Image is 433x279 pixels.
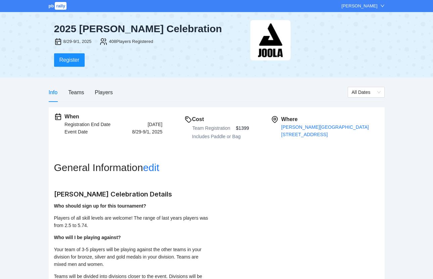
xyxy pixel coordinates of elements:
[54,162,379,174] h2: General Information
[143,162,159,173] a: edit
[147,121,162,128] div: [DATE]
[64,128,88,135] div: Event Date
[54,189,211,199] h2: [PERSON_NAME] Celebration Details
[95,88,113,97] div: Players
[109,38,153,45] div: 408 Players Registered
[64,121,111,128] div: Registration End Date
[380,4,385,8] span: down
[68,88,84,97] div: Teams
[342,3,378,9] div: [PERSON_NAME]
[54,246,211,268] p: Your team of 3-5 players will be playing against the other teams in your division for bronze, sil...
[54,203,146,209] strong: Who should sign up for this tournament?
[55,2,67,10] span: rally
[281,115,379,123] div: Where
[250,20,291,60] img: joola-black.png
[192,115,250,123] div: Cost
[192,133,250,140] div: Includes Paddle or Bag
[49,88,58,97] div: Info
[63,38,92,45] div: 8/29-9/1, 2025
[49,3,54,8] span: pb
[132,128,162,135] div: 8/29-9/1, 2025
[64,113,162,121] div: When
[352,87,381,97] span: All Dates
[235,123,249,133] td: $1399
[54,23,245,35] div: 2025 [PERSON_NAME] Celebration
[54,214,211,229] p: Players of all skill levels are welcome! The range of last years players was from 2.5 to 5.74.
[49,3,68,8] a: pbrally
[59,56,80,64] span: Register
[54,235,121,240] strong: Who will I be playing against?
[54,53,85,67] button: Register
[281,124,369,137] a: [PERSON_NAME][GEOGRAPHIC_DATA][STREET_ADDRESS]
[192,123,236,133] th: Team Registration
